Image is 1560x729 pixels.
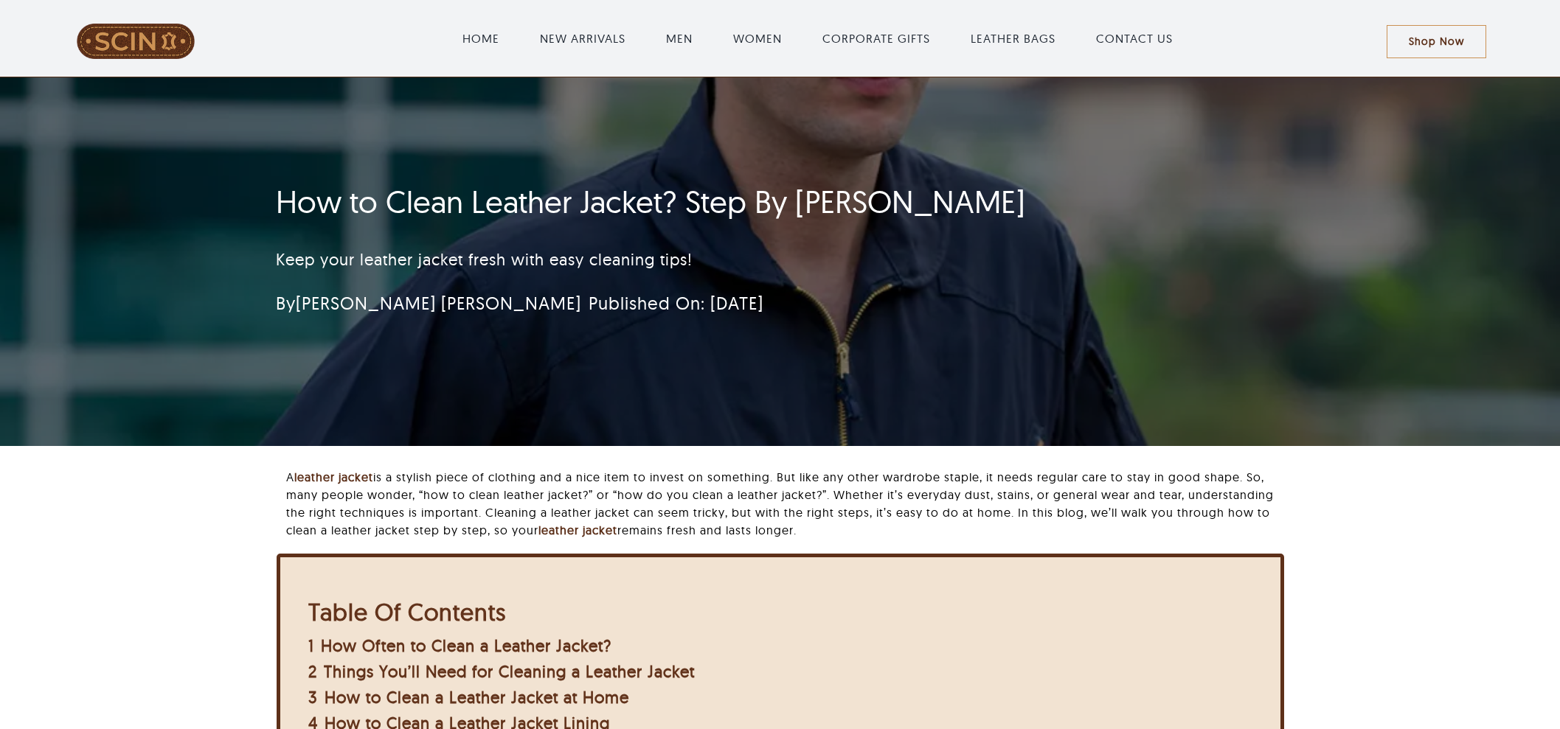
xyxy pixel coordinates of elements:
span: Things You’ll Need for Cleaning a Leather Jacket [324,661,695,682]
a: 2 Things You’ll Need for Cleaning a Leather Jacket [308,661,695,682]
span: Published On: [DATE] [589,292,763,314]
span: How to Clean a Leather Jacket at Home [325,687,629,708]
span: 2 [308,661,317,682]
p: Keep your leather jacket fresh with easy cleaning tips! [276,248,1109,272]
a: HOME [462,29,499,47]
b: Table Of Contents [308,597,506,627]
nav: Main Menu [249,15,1386,62]
a: leather jacket [538,523,617,537]
a: 1 How Often to Clean a Leather Jacket? [308,635,611,656]
a: MEN [666,29,693,47]
p: A is a stylish piece of clothing and a nice item to invest on something. But like any other wardr... [286,468,1283,539]
a: Shop Now [1387,25,1486,58]
a: leather jacket [294,470,373,484]
a: CORPORATE GIFTS [822,29,930,47]
span: 3 [308,687,318,708]
span: How Often to Clean a Leather Jacket? [321,635,611,656]
a: LEATHER BAGS [971,29,1055,47]
span: Shop Now [1409,35,1464,48]
a: WOMEN [733,29,782,47]
a: [PERSON_NAME] [PERSON_NAME] [296,292,581,314]
span: 1 [308,635,314,656]
a: CONTACT US [1096,29,1173,47]
span: By [276,292,581,314]
h1: How to Clean Leather Jacket? Step By [PERSON_NAME] [276,184,1109,220]
a: 3 How to Clean a Leather Jacket at Home [308,687,629,708]
a: NEW ARRIVALS [540,29,625,47]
